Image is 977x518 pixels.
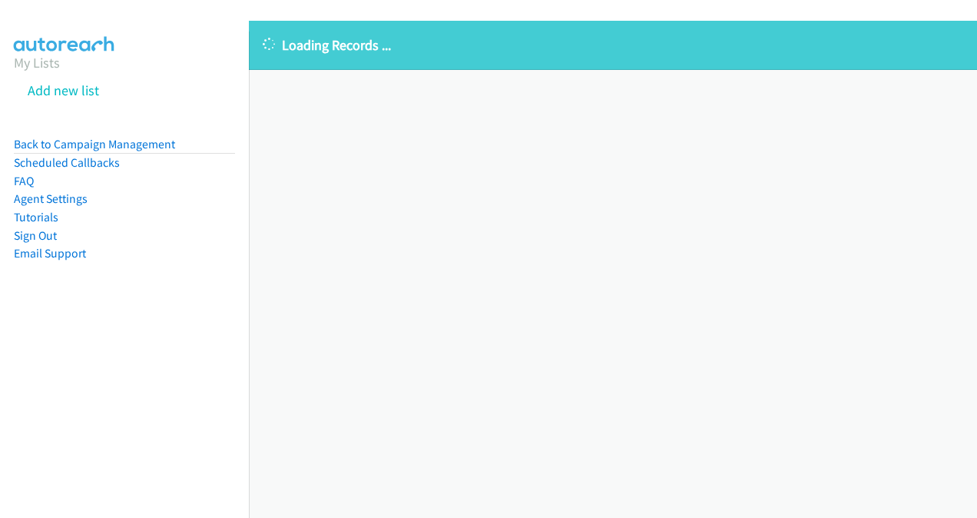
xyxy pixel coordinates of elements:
a: Email Support [14,246,86,261]
a: My Lists [14,54,60,71]
p: Loading Records ... [263,35,963,55]
a: Tutorials [14,210,58,224]
a: Scheduled Callbacks [14,155,120,170]
a: Back to Campaign Management [14,137,175,151]
a: Sign Out [14,228,57,243]
a: Add new list [28,81,99,99]
a: Agent Settings [14,191,88,206]
a: FAQ [14,174,34,188]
